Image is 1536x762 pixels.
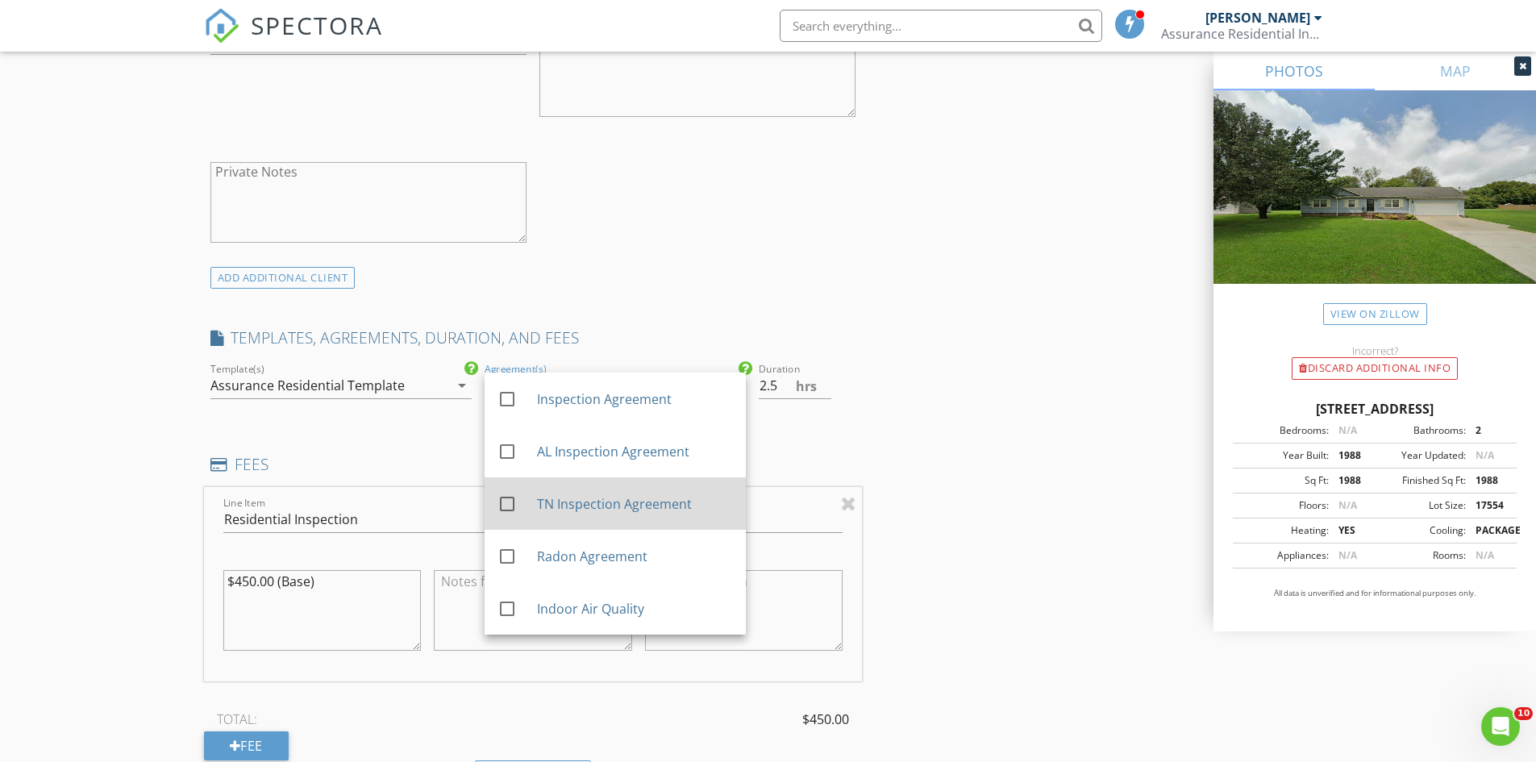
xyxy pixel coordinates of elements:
[210,378,405,393] div: Assurance Residential Template
[759,373,831,399] input: 0.0
[1375,498,1466,513] div: Lot Size:
[1481,707,1520,746] iframe: Intercom live chat
[1205,10,1310,26] div: [PERSON_NAME]
[1238,548,1329,563] div: Appliances:
[217,710,257,729] span: TOTAL:
[1213,52,1375,90] a: PHOTOS
[536,599,732,618] div: Indoor Air Quality
[796,380,817,393] span: hrs
[204,731,289,760] div: Fee
[1375,423,1466,438] div: Bathrooms:
[204,8,239,44] img: The Best Home Inspection Software - Spectora
[1238,423,1329,438] div: Bedrooms:
[1476,448,1494,462] span: N/A
[1329,473,1375,488] div: 1988
[1476,548,1494,562] span: N/A
[1329,523,1375,538] div: YES
[1375,448,1466,463] div: Year Updated:
[536,389,732,409] div: Inspection Agreement
[1323,303,1427,325] a: View on Zillow
[1338,498,1357,512] span: N/A
[210,454,856,475] h4: FEES
[1238,498,1329,513] div: Floors:
[1466,523,1512,538] div: PACKAGE
[210,267,356,289] div: ADD ADDITIONAL client
[1466,423,1512,438] div: 2
[1238,523,1329,538] div: Heating:
[780,10,1102,42] input: Search everything...
[204,22,383,56] a: SPECTORA
[1466,498,1512,513] div: 17554
[802,710,849,729] span: $450.00
[1213,90,1536,323] img: streetview
[1338,423,1357,437] span: N/A
[536,442,732,461] div: AL Inspection Agreement
[1514,707,1533,720] span: 10
[1466,473,1512,488] div: 1988
[1375,523,1466,538] div: Cooling:
[536,494,732,514] div: TN Inspection Agreement
[1292,357,1458,380] div: Discard Additional info
[536,547,732,566] div: Radon Agreement
[1238,448,1329,463] div: Year Built:
[1233,588,1517,599] p: All data is unverified and for informational purposes only.
[1238,473,1329,488] div: Sq Ft:
[251,8,383,42] span: SPECTORA
[1329,448,1375,463] div: 1988
[452,376,472,395] i: arrow_drop_down
[1375,52,1536,90] a: MAP
[210,327,856,348] h4: TEMPLATES, AGREEMENTS, DURATION, AND FEES
[1375,548,1466,563] div: Rooms:
[1338,548,1357,562] span: N/A
[1213,344,1536,357] div: Incorrect?
[1161,26,1322,42] div: Assurance Residential Inspections, LLC
[1233,399,1517,418] div: [STREET_ADDRESS]
[1375,473,1466,488] div: Finished Sq Ft:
